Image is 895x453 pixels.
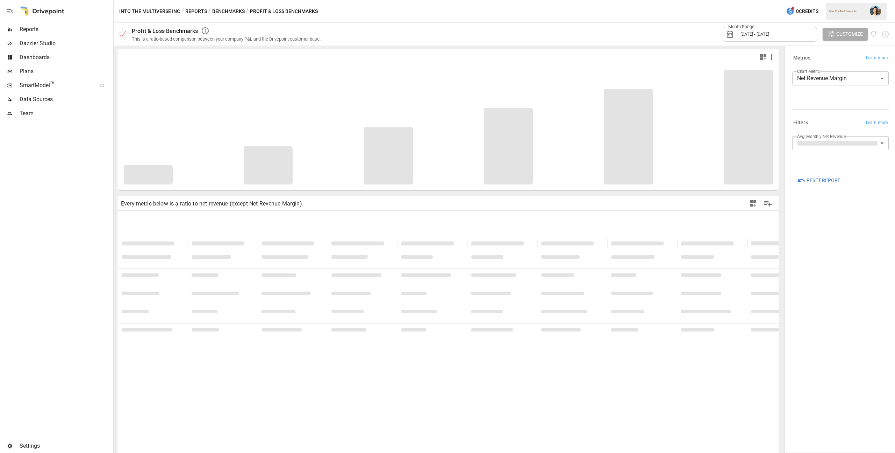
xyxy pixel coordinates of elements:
[20,95,112,104] span: Data Sources
[866,119,888,126] span: Learn more
[20,53,112,62] span: Dashboards
[760,196,776,211] button: Manage Columns
[792,174,845,187] button: Reset Report
[245,238,255,248] button: Sort
[20,81,92,90] span: SmartModel
[734,238,744,248] button: Sort
[797,133,846,139] label: Avg. Monthly Net Revenue
[181,7,184,16] div: /
[50,80,55,89] span: ™
[175,238,185,248] button: Sort
[823,28,868,41] button: Customize
[796,7,818,16] span: 0 Credits
[829,10,866,13] div: Into The Multiverse Inc
[385,238,394,248] button: Sort
[20,109,112,118] span: Team
[246,7,249,16] div: /
[454,238,464,248] button: Sort
[20,442,112,450] span: Settings
[866,55,888,62] span: Learn more
[119,31,126,37] div: 📈
[783,5,821,18] button: 0Credits
[20,25,112,34] span: Reports
[793,119,808,127] h6: Filters
[185,7,207,16] button: Reports
[740,32,769,37] span: [DATE] - [DATE]
[664,238,674,248] button: Sort
[793,54,810,62] h6: Metrics
[315,238,324,248] button: Sort
[121,200,303,207] div: Every metric below is a ratio to net revenue (except Net Revenue Margin).
[20,39,112,48] span: Dazzler Studio
[132,36,321,42] div: This is a ratio-based comparison between your company P&L and the Drivepoint customer base.
[132,28,198,34] div: Profit & Loss Benchmarks
[792,71,889,85] div: Net Revenue Margin
[871,28,879,41] button: View documentation
[881,30,889,38] button: Schedule report
[212,7,245,16] button: Benchmarks
[20,67,112,76] span: Plans
[594,238,604,248] button: Sort
[208,7,211,16] div: /
[836,30,863,39] span: Customize
[807,176,840,185] span: Reset Report
[119,7,180,16] button: Into The Multiverse Inc
[524,238,534,248] button: Sort
[726,24,756,30] label: Month Range
[797,68,820,74] label: Chart Metric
